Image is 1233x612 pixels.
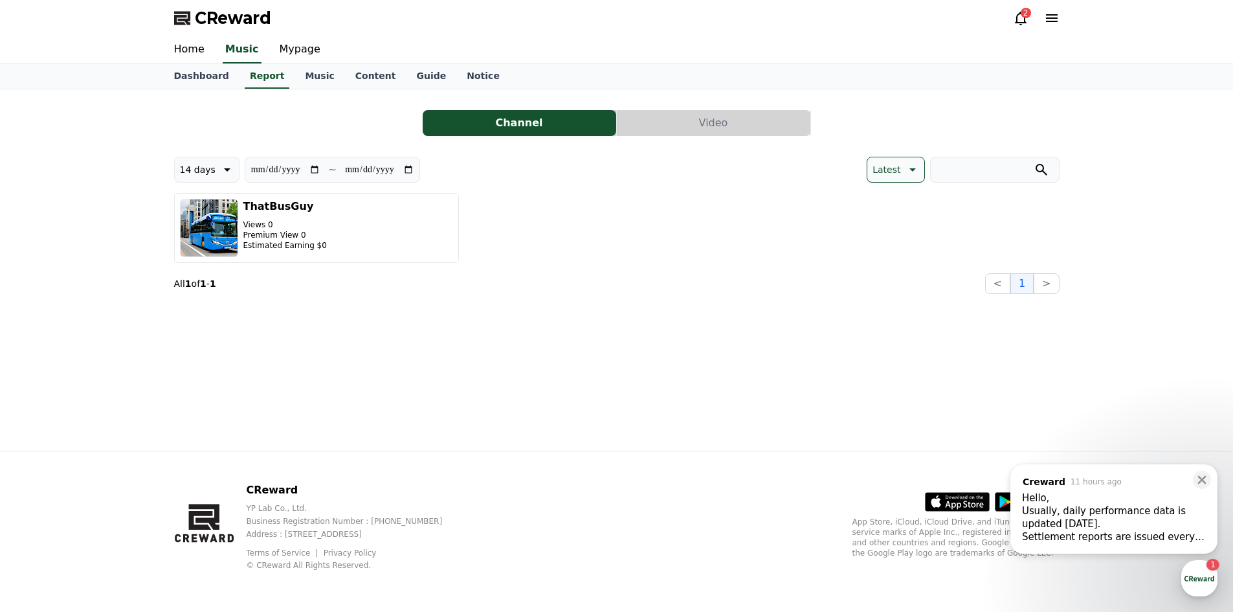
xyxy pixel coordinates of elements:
p: CReward [246,482,463,498]
strong: 1 [185,278,192,289]
a: Music [223,36,261,63]
button: Video [617,110,810,136]
div: 2 [1021,8,1031,18]
a: Privacy Policy [324,549,377,558]
a: Content [345,64,406,89]
button: 1 [1010,273,1034,294]
p: Business Registration Number : [PHONE_NUMBER] [246,516,463,527]
h3: ThatBusGuy [243,199,327,214]
button: ThatBusGuy Views 0 Premium View 0 Estimated Earning $0 [174,193,459,263]
a: Guide [406,64,456,89]
p: 14 days [180,161,216,179]
p: Address : [STREET_ADDRESS] [246,529,463,539]
button: Channel [423,110,616,136]
p: Latest [872,161,900,179]
a: Home [164,36,215,63]
a: Channel [423,110,617,136]
p: Premium View 0 [243,230,327,240]
p: Estimated Earning $0 [243,240,327,251]
a: Settings [167,411,249,443]
span: 1 [131,410,136,420]
strong: 1 [200,278,206,289]
strong: 1 [210,278,216,289]
span: CReward [195,8,271,28]
button: 14 days [174,157,239,183]
p: ~ [328,162,337,177]
a: 2 [1013,10,1028,26]
p: YP Lab Co., Ltd. [246,503,463,514]
span: Settings [192,430,223,440]
a: Music [294,64,344,89]
p: Views 0 [243,220,327,230]
a: CReward [174,8,271,28]
a: Notice [456,64,510,89]
a: Home [4,411,85,443]
button: Latest [867,157,924,183]
span: Home [33,430,56,440]
img: ThatBusGuy [180,199,238,257]
a: Dashboard [164,64,239,89]
p: App Store, iCloud, iCloud Drive, and iTunes Store are service marks of Apple Inc., registered in ... [852,517,1060,558]
p: © CReward All Rights Reserved. [246,560,463,571]
span: Messages [107,431,146,441]
a: Report [245,64,290,89]
a: Mypage [269,36,331,63]
p: All of - [174,277,216,290]
a: Terms of Service [246,549,320,558]
button: > [1034,273,1059,294]
button: < [985,273,1010,294]
a: 1Messages [85,411,167,443]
